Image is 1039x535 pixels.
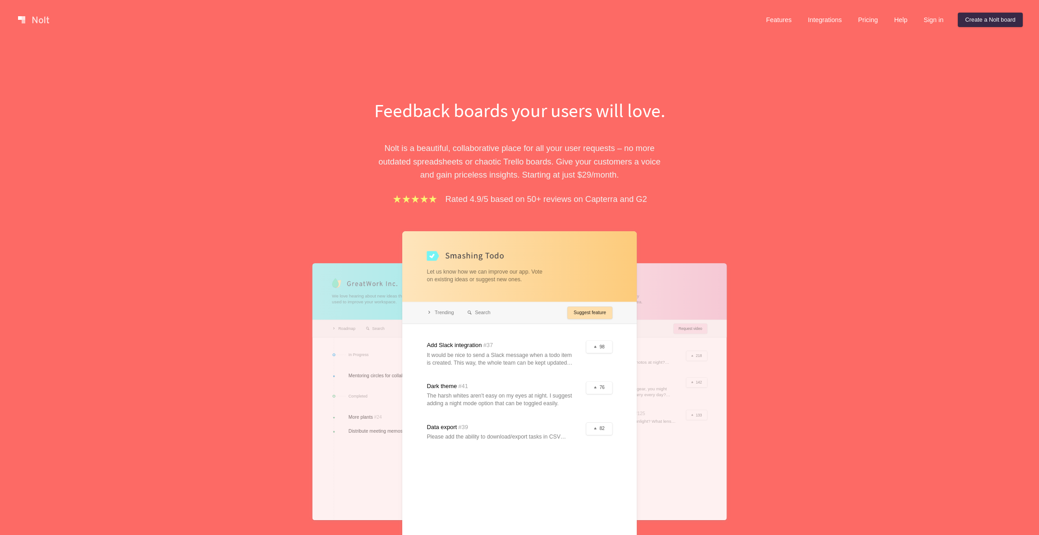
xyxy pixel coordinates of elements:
[364,142,675,181] p: Nolt is a beautiful, collaborative place for all your user requests – no more outdated spreadshee...
[446,192,647,206] p: Rated 4.9/5 based on 50+ reviews on Capterra and G2
[916,13,951,27] a: Sign in
[800,13,849,27] a: Integrations
[364,97,675,123] h1: Feedback boards your users will love.
[887,13,915,27] a: Help
[958,13,1023,27] a: Create a Nolt board
[759,13,799,27] a: Features
[851,13,885,27] a: Pricing
[392,194,438,204] img: stars.b067e34983.png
